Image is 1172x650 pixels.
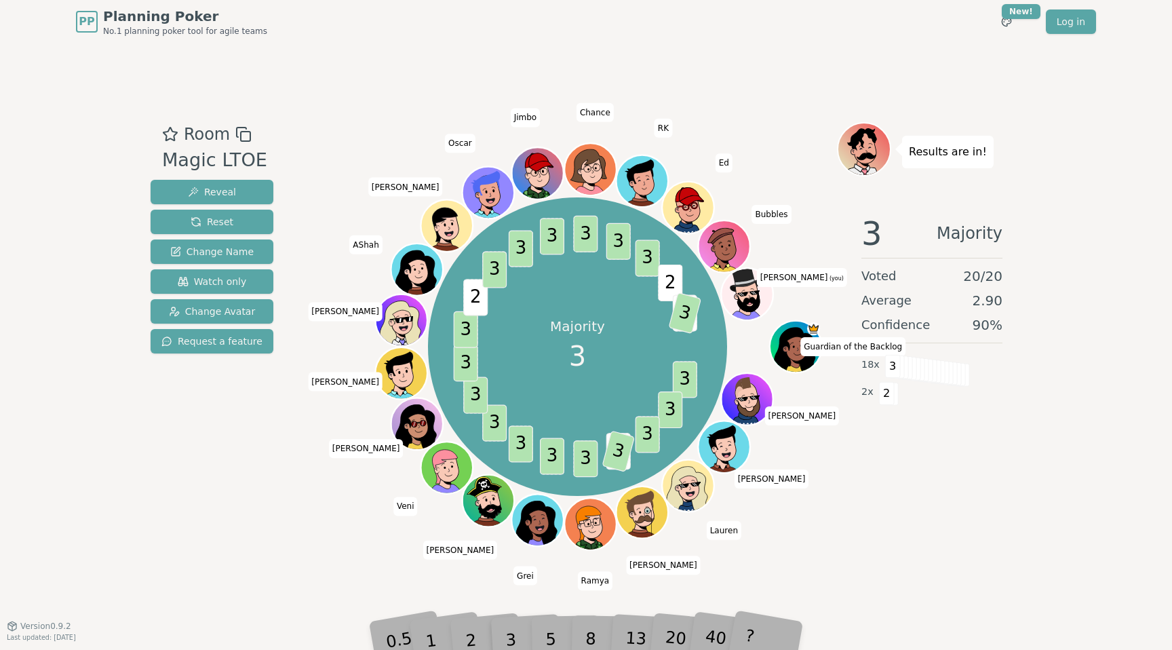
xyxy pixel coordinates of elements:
span: 20 / 20 [963,267,1002,286]
span: Click to change your name [513,566,537,585]
span: 3 [669,292,702,334]
span: Click to change your name [655,119,672,138]
span: Click to change your name [445,134,475,153]
span: Click to change your name [800,337,905,356]
span: 18 x [861,358,880,372]
span: 3 [509,426,533,463]
span: Version 0.9.2 [20,621,71,632]
div: New! [1002,4,1040,19]
span: 3 [574,441,598,478]
span: Majority [937,217,1002,250]
span: Click to change your name [368,177,443,196]
span: Last updated: [DATE] [7,634,76,641]
span: Click to change your name [626,556,701,575]
span: Reveal [188,185,236,199]
span: Click to change your name [751,205,791,224]
button: Reset [151,210,273,234]
span: (you) [827,275,844,282]
button: Watch only [151,269,273,294]
span: Click to change your name [329,439,404,458]
span: 3 [606,223,631,260]
span: 3 [454,345,478,382]
span: Click to change your name [578,571,613,590]
button: New! [994,9,1019,34]
span: 3 [861,217,882,250]
span: Click to change your name [735,470,809,489]
button: Change Name [151,240,273,264]
span: 90 % [973,316,1002,334]
span: Click to change your name [349,235,382,254]
span: 3 [574,216,598,252]
span: 3 [602,431,636,472]
a: PPPlanning PokerNo.1 planning poker tool for agile teams [76,7,267,37]
span: Click to change your name [716,153,732,172]
span: 2 [464,280,488,316]
span: Guardian of the Backlog is the host [807,322,820,335]
span: 3 [483,405,507,442]
span: Click to change your name [707,521,741,540]
span: 2 [879,382,895,405]
button: Request a feature [151,329,273,353]
button: Change Avatar [151,299,273,324]
span: Voted [861,267,897,286]
span: Reset [191,215,233,229]
span: 2 [659,265,683,301]
span: 3 [454,311,478,348]
span: Room [184,122,230,147]
span: 2.90 [972,291,1002,310]
button: Reveal [151,180,273,204]
span: 3 [673,362,697,398]
span: Click to change your name [757,268,847,287]
span: Click to change your name [577,103,614,122]
span: PP [79,14,94,30]
span: Request a feature [161,334,262,348]
span: Average [861,291,912,310]
span: 3 [541,218,565,255]
span: Watch only [178,275,247,288]
button: Add as favourite [162,122,178,147]
span: Change Avatar [169,305,256,318]
span: 1 [606,434,631,470]
p: Results are in! [909,142,987,161]
a: Log in [1046,9,1096,34]
span: Planning Poker [103,7,267,26]
div: Magic LTOE [162,147,267,174]
span: 3 [483,252,507,288]
span: 3 [659,392,683,429]
span: Change Name [170,245,254,259]
p: Majority [550,317,605,336]
button: Version0.9.2 [7,621,71,632]
span: Click to change your name [308,302,383,321]
span: No.1 planning poker tool for agile teams [103,26,267,37]
span: Click to change your name [511,108,541,127]
span: 3 [569,336,586,377]
span: Click to change your name [423,541,498,560]
span: 3 [885,355,901,378]
button: Click to change your avatar [723,270,772,319]
span: Click to change your name [393,497,418,516]
span: 3 [636,417,660,453]
span: 3 [541,438,565,475]
span: 3 [636,240,660,277]
span: 3 [464,377,488,414]
span: 2 [673,295,697,332]
span: 3 [509,231,533,267]
span: Click to change your name [764,406,839,425]
span: Click to change your name [308,372,383,391]
span: Confidence [861,316,930,334]
span: 2 x [861,385,874,400]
